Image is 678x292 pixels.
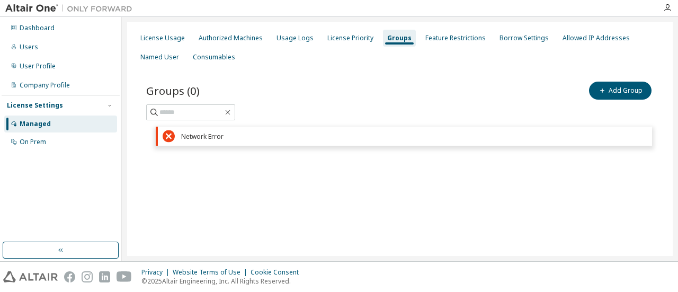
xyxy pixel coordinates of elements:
[20,81,70,90] div: Company Profile
[5,3,138,14] img: Altair One
[589,82,652,100] button: Add Group
[387,34,412,42] div: Groups
[3,271,58,282] img: altair_logo.svg
[193,53,235,61] div: Consumables
[82,271,93,282] img: instagram.svg
[141,277,305,286] p: © 2025 Altair Engineering, Inc. All Rights Reserved.
[20,43,38,51] div: Users
[276,34,314,42] div: Usage Logs
[20,120,51,128] div: Managed
[140,34,185,42] div: License Usage
[64,271,75,282] img: facebook.svg
[251,268,305,277] div: Cookie Consent
[117,271,132,282] img: youtube.svg
[20,62,56,70] div: User Profile
[20,138,46,146] div: On Prem
[173,268,251,277] div: Website Terms of Use
[563,34,630,42] div: Allowed IP Addresses
[7,101,63,110] div: License Settings
[327,34,373,42] div: License Priority
[20,24,55,32] div: Dashboard
[181,132,647,140] div: Network Error
[141,268,173,277] div: Privacy
[99,271,110,282] img: linkedin.svg
[140,53,179,61] div: Named User
[425,34,486,42] div: Feature Restrictions
[199,34,263,42] div: Authorized Machines
[146,83,200,98] span: Groups (0)
[499,34,549,42] div: Borrow Settings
